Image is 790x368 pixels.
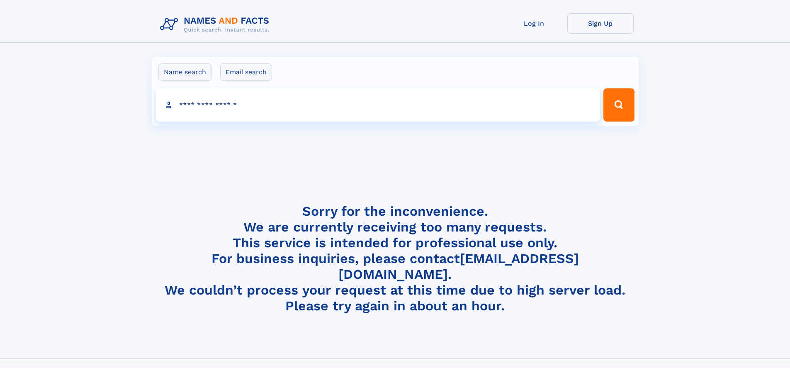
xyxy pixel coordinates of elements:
[501,13,567,34] a: Log In
[567,13,634,34] a: Sign Up
[156,88,600,122] input: search input
[603,88,634,122] button: Search Button
[158,63,211,81] label: Name search
[220,63,272,81] label: Email search
[338,251,579,282] a: [EMAIL_ADDRESS][DOMAIN_NAME]
[157,13,276,36] img: Logo Names and Facts
[157,203,634,314] h4: Sorry for the inconvenience. We are currently receiving too many requests. This service is intend...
